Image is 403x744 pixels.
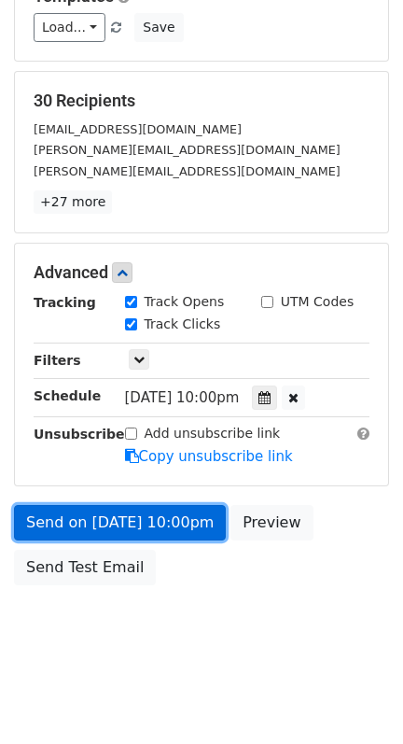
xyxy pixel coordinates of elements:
[34,13,105,42] a: Load...
[34,353,81,368] strong: Filters
[145,292,225,312] label: Track Opens
[34,164,340,178] small: [PERSON_NAME][EMAIL_ADDRESS][DOMAIN_NAME]
[34,91,369,111] h5: 30 Recipients
[230,505,313,540] a: Preview
[14,505,226,540] a: Send on [DATE] 10:00pm
[145,315,221,334] label: Track Clicks
[34,295,96,310] strong: Tracking
[34,427,125,442] strong: Unsubscribe
[125,389,240,406] span: [DATE] 10:00pm
[281,292,354,312] label: UTM Codes
[34,388,101,403] strong: Schedule
[14,550,156,585] a: Send Test Email
[34,190,112,214] a: +27 more
[145,424,281,443] label: Add unsubscribe link
[125,448,293,465] a: Copy unsubscribe link
[34,262,369,283] h5: Advanced
[34,122,242,136] small: [EMAIL_ADDRESS][DOMAIN_NAME]
[34,143,340,157] small: [PERSON_NAME][EMAIL_ADDRESS][DOMAIN_NAME]
[134,13,183,42] button: Save
[310,654,403,744] iframe: Chat Widget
